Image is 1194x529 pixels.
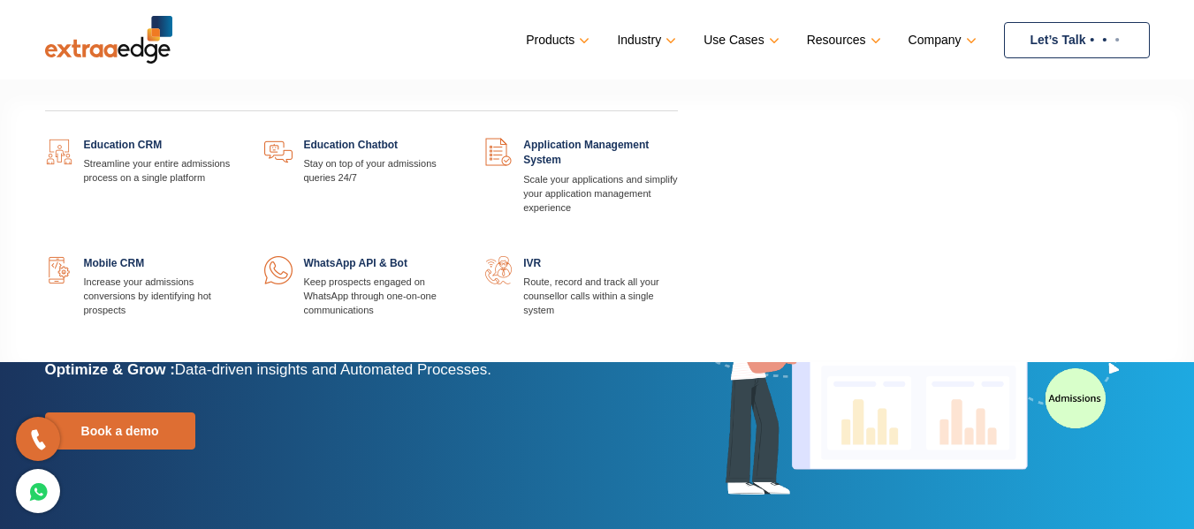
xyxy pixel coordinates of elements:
[1004,22,1150,58] a: Let’s Talk
[45,412,195,450] a: Book a demo
[45,361,175,378] b: Optimize & Grow :
[526,27,586,53] a: Products
[617,27,673,53] a: Industry
[703,27,775,53] a: Use Cases
[807,27,878,53] a: Resources
[175,361,491,378] span: Data-driven insights and Automated Processes.
[909,27,973,53] a: Company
